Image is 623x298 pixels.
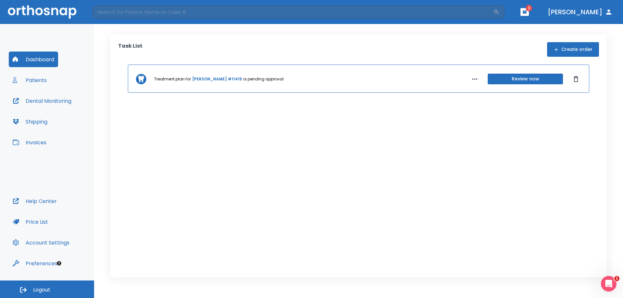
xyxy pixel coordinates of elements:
[93,6,493,18] input: Search by Patient Name or Case #
[154,76,191,82] p: Treatment plan for
[243,76,284,82] p: is pending approval
[33,286,50,293] span: Logout
[9,256,61,271] button: Preferences
[9,52,58,67] button: Dashboard
[192,76,242,82] a: [PERSON_NAME] #11415
[9,193,61,209] button: Help Center
[8,5,77,18] img: Orthosnap
[571,74,581,84] button: Dismiss
[9,235,73,250] button: Account Settings
[526,5,532,11] span: 2
[9,114,51,129] button: Shipping
[9,93,75,109] button: Dental Monitoring
[547,42,599,57] button: Create order
[56,260,62,266] div: Tooltip anchor
[9,72,51,88] button: Patients
[9,135,50,150] button: Invoices
[545,6,615,18] button: [PERSON_NAME]
[614,276,619,281] span: 1
[9,214,52,230] button: Price List
[601,276,617,292] iframe: Intercom live chat
[118,42,142,57] p: Task List
[488,74,563,84] button: Review now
